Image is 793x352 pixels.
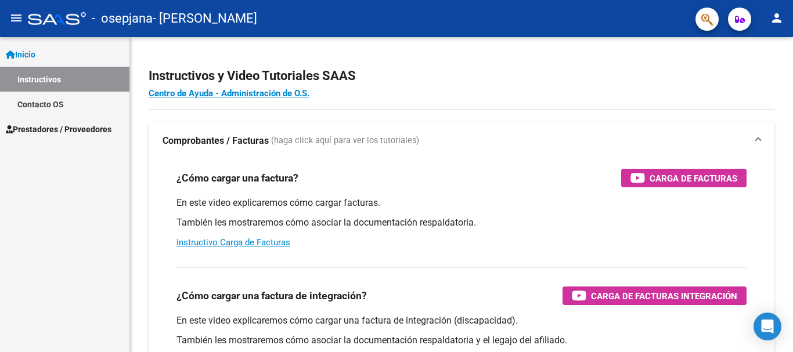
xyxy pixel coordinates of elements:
mat-icon: person [770,11,784,25]
span: - [PERSON_NAME] [153,6,257,31]
h3: ¿Cómo cargar una factura de integración? [176,288,367,304]
span: Carga de Facturas Integración [591,289,737,303]
button: Carga de Facturas Integración [563,286,747,305]
p: En este video explicaremos cómo cargar facturas. [176,197,747,209]
a: Instructivo Carga de Facturas [176,237,290,248]
h3: ¿Cómo cargar una factura? [176,170,298,186]
span: Carga de Facturas [650,171,737,186]
mat-expansion-panel-header: Comprobantes / Facturas (haga click aquí para ver los tutoriales) [149,122,774,159]
p: En este video explicaremos cómo cargar una factura de integración (discapacidad). [176,314,747,327]
a: Centro de Ayuda - Administración de O.S. [149,88,309,99]
span: Inicio [6,48,35,61]
p: También les mostraremos cómo asociar la documentación respaldatoria. [176,216,747,229]
p: También les mostraremos cómo asociar la documentación respaldatoria y el legajo del afiliado. [176,334,747,347]
button: Carga de Facturas [621,169,747,187]
span: Prestadores / Proveedores [6,123,111,136]
mat-icon: menu [9,11,23,25]
span: - osepjana [92,6,153,31]
span: (haga click aquí para ver los tutoriales) [271,135,419,147]
strong: Comprobantes / Facturas [163,135,269,147]
div: Open Intercom Messenger [754,313,781,340]
h2: Instructivos y Video Tutoriales SAAS [149,65,774,87]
